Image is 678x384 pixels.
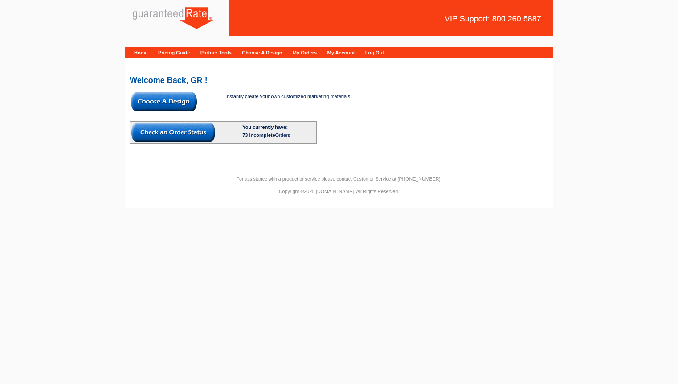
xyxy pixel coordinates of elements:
a: My Orders [293,50,317,55]
b: You currently have: [242,124,288,130]
h2: Welcome Back, GR ! [130,76,548,84]
span: 73 Incomplete [242,132,275,138]
p: For assistance with a product or service please contact Customer Service at [PHONE_NUMBER]. [125,175,553,183]
a: Home [134,50,148,55]
a: Choose A Design [242,50,282,55]
a: My Account [327,50,355,55]
div: Orders [242,131,315,139]
img: button-check-order-status.gif [131,123,215,142]
p: Copyright ©2025 [DOMAIN_NAME]. All Rights Reserved. [125,187,553,195]
img: button-choose-design.gif [131,92,197,111]
a: Partner Tools [200,50,232,55]
a: Log Out [365,50,384,55]
span: Instantly create your own customized marketing materials. [225,94,351,99]
a: Pricing Guide [158,50,190,55]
